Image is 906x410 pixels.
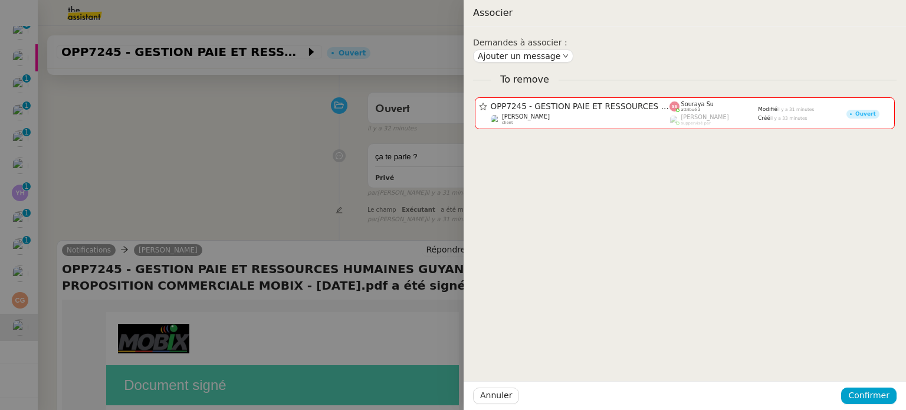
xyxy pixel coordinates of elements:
[473,50,573,63] button: Ajouter un message
[502,113,550,120] span: [PERSON_NAME]
[841,388,897,404] button: Confirmer
[491,103,670,111] span: OPP7245 - GESTION PAIE ET RESSOURCES HUMAINES GUYANE - PROPOSITION COMMERCIALE MOBIX - [DATE].pdf...
[669,115,679,125] img: users%2FoFdbodQ3TgNoWt9kP3GXAs5oaCq1%2Favatar%2Fprofile-pic.png
[669,101,758,113] app-user-label: attribué à
[669,101,679,111] img: svg
[681,101,714,107] span: Souraya Su
[473,36,897,50] div: Demandes à associer :
[491,114,501,124] img: users%2FW4OQjB9BRtYK2an7yusO0WsYLsD3%2Favatar%2F28027066-518b-424c-8476-65f2e549ac29
[681,107,701,112] span: attribué à
[681,121,711,126] span: suppervisé par
[473,7,513,18] span: Associer
[491,72,559,88] span: To remove
[758,106,777,112] span: Modifié
[770,116,807,121] span: il y a 33 minutes
[855,111,876,117] div: Ouvert
[848,389,889,402] span: Confirmer
[777,107,815,112] span: il y a 31 minutes
[502,120,513,125] span: client
[491,113,670,125] app-user-detailed-label: client
[480,389,512,402] span: Annuler
[681,114,729,120] span: [PERSON_NAME]
[473,388,519,404] button: Annuler
[758,115,770,121] span: Créé
[478,50,560,62] span: Ajouter un message
[669,114,758,126] app-user-label: suppervisé par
